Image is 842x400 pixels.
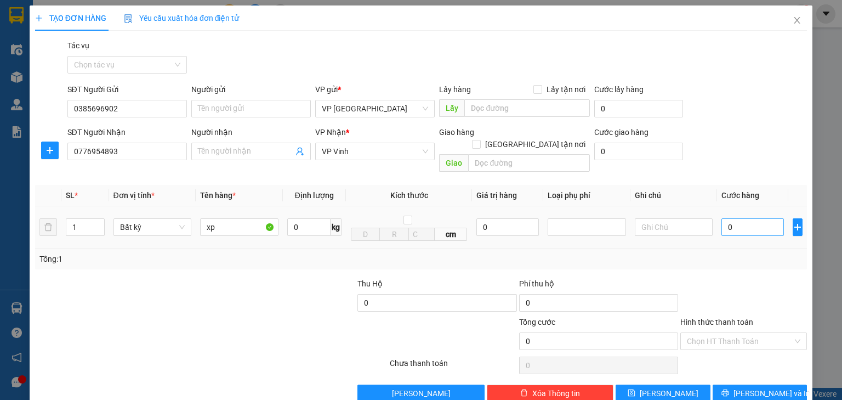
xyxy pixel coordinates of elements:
span: Cước hàng [721,191,759,200]
span: kg [331,218,342,236]
span: save [628,389,635,398]
div: Người gửi [191,83,311,95]
button: Close [782,5,812,36]
input: C [408,228,435,241]
span: plus [793,223,802,232]
button: delete [39,218,57,236]
div: SĐT Người Gửi [67,83,187,95]
strong: HÃNG XE HẢI HOÀNG GIA [53,11,122,35]
span: TẠO ĐƠN HÀNG [35,14,106,22]
input: Cước giao hàng [594,143,683,160]
label: Cước giao hàng [594,128,648,137]
span: Lấy [439,99,464,117]
span: SL [66,191,75,200]
span: VP Đà Nẵng [322,100,428,117]
strong: Hotline : [PHONE_NUMBER] - [PHONE_NUMBER] [39,73,135,90]
span: Định lượng [295,191,334,200]
span: DN1509250003 [138,41,203,52]
span: Tên hàng [200,191,236,200]
input: Dọc đường [464,99,590,117]
span: plus [42,146,58,155]
span: plus [35,14,43,22]
span: Lấy hàng [439,85,471,94]
input: Cước lấy hàng [594,100,683,117]
span: VP Vinh [322,143,428,160]
label: Hình thức thanh toán [680,318,753,326]
span: Lấy tận nơi [542,83,590,95]
label: Tác vụ [67,41,89,50]
span: [GEOGRAPHIC_DATA] tận nơi [481,138,590,150]
span: Đơn vị tính [113,191,155,200]
img: icon [124,14,133,23]
div: SĐT Người Nhận [67,126,187,138]
span: [PERSON_NAME] và In [733,387,810,399]
label: Cước lấy hàng [594,85,644,94]
th: Loại phụ phí [543,185,630,206]
input: Ghi Chú [635,218,713,236]
input: D [351,228,380,241]
span: Giao [439,154,468,172]
span: close [793,16,801,25]
span: Kích thước [390,191,428,200]
span: [PERSON_NAME] [392,387,451,399]
input: 0 [476,218,539,236]
span: 42 [PERSON_NAME] - Vinh - [GEOGRAPHIC_DATA] [40,37,135,57]
span: Giá trị hàng [476,191,517,200]
span: VP Nhận [315,128,346,137]
input: VD: Bàn, Ghế [200,218,278,236]
div: Tổng: 1 [39,253,326,265]
input: Dọc đường [468,154,590,172]
div: Phí thu hộ [519,278,678,294]
th: Ghi chú [630,185,718,206]
span: Bất kỳ [120,219,185,235]
span: Giao hàng [439,128,474,137]
span: Thu Hộ [357,279,383,288]
div: Người nhận [191,126,311,138]
button: plus [41,142,59,159]
strong: PHIẾU GỬI HÀNG [43,59,132,71]
span: [PERSON_NAME] [640,387,698,399]
span: Tổng cước [519,318,555,326]
div: Chưa thanh toán [389,357,517,376]
button: plus [793,218,803,236]
img: logo [6,25,37,79]
input: R [379,228,409,241]
div: VP gửi [315,83,435,95]
span: Xóa Thông tin [532,387,580,399]
span: cm [435,228,467,241]
span: user-add [295,147,304,156]
span: printer [721,389,729,398]
span: Yêu cầu xuất hóa đơn điện tử [124,14,240,22]
span: delete [520,389,528,398]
